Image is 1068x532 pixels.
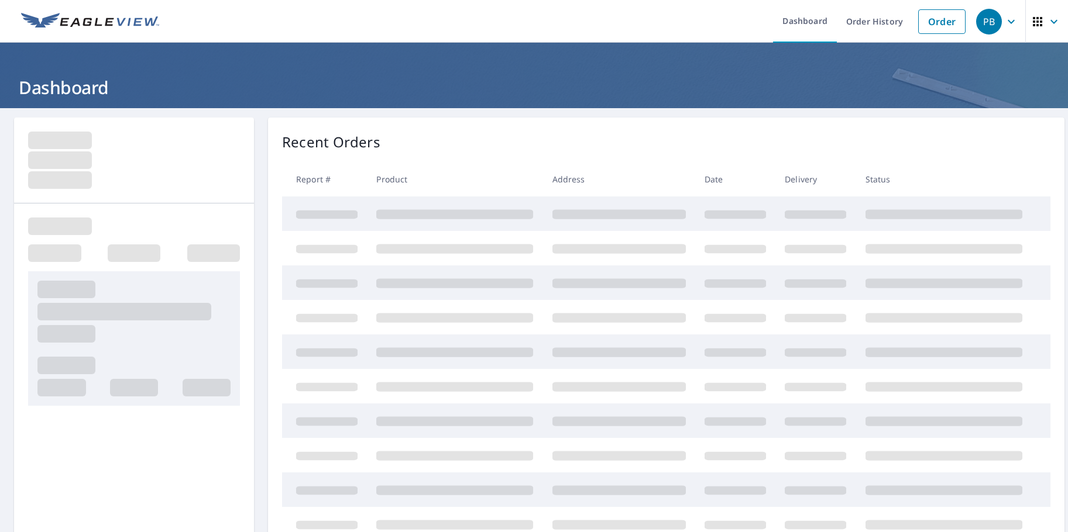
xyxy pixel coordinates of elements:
[367,162,542,196] th: Product
[918,9,966,34] a: Order
[976,9,1002,34] div: PB
[775,162,856,196] th: Delivery
[695,162,775,196] th: Date
[856,162,1032,196] th: Status
[543,162,695,196] th: Address
[282,132,380,153] p: Recent Orders
[282,162,367,196] th: Report #
[14,75,1054,99] h1: Dashboard
[21,13,159,30] img: EV Logo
